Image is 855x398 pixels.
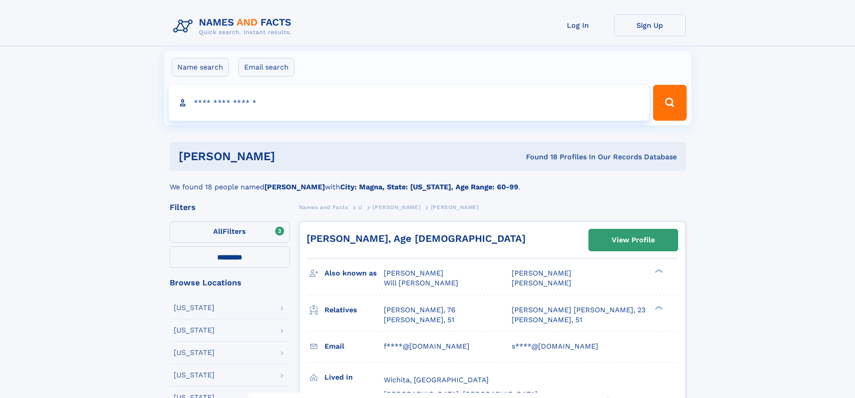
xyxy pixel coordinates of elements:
a: Log In [542,14,614,36]
label: Name search [171,58,229,77]
span: [PERSON_NAME] [431,204,479,210]
div: [US_STATE] [174,372,215,379]
span: Wichita, [GEOGRAPHIC_DATA] [384,376,489,384]
div: We found 18 people named with . [170,171,686,192]
div: Browse Locations [170,279,290,287]
button: Search Button [653,85,686,121]
img: Logo Names and Facts [170,14,299,39]
h3: Lived in [324,370,384,385]
a: Sign Up [614,14,686,36]
h3: Also known as [324,266,384,281]
div: Filters [170,203,290,211]
a: Names and Facts [299,201,348,213]
div: ❯ [653,305,663,311]
h1: [PERSON_NAME] [179,151,401,162]
h3: Relatives [324,302,384,318]
h3: Email [324,339,384,354]
div: [US_STATE] [174,304,215,311]
label: Filters [170,221,290,243]
b: City: Magna, State: [US_STATE], Age Range: 60-99 [340,183,518,191]
div: View Profile [612,230,655,250]
a: [PERSON_NAME], 51 [384,315,454,325]
span: [PERSON_NAME] [373,204,421,210]
div: Found 18 Profiles In Our Records Database [400,152,677,162]
a: [PERSON_NAME] [373,201,421,213]
a: U [358,201,363,213]
div: [US_STATE] [174,327,215,334]
a: [PERSON_NAME], 76 [384,305,456,315]
span: U [358,204,363,210]
b: [PERSON_NAME] [264,183,325,191]
span: [PERSON_NAME] [384,269,443,277]
div: [US_STATE] [174,349,215,356]
a: View Profile [589,229,678,251]
input: search input [169,85,649,121]
span: [PERSON_NAME] [512,279,571,287]
div: ❯ [653,268,663,274]
a: [PERSON_NAME], Age [DEMOGRAPHIC_DATA] [307,233,526,244]
label: Email search [238,58,294,77]
span: All [213,227,223,236]
a: [PERSON_NAME], 51 [512,315,582,325]
span: Will [PERSON_NAME] [384,279,458,287]
a: [PERSON_NAME] [PERSON_NAME], 23 [512,305,645,315]
span: [PERSON_NAME] [512,269,571,277]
